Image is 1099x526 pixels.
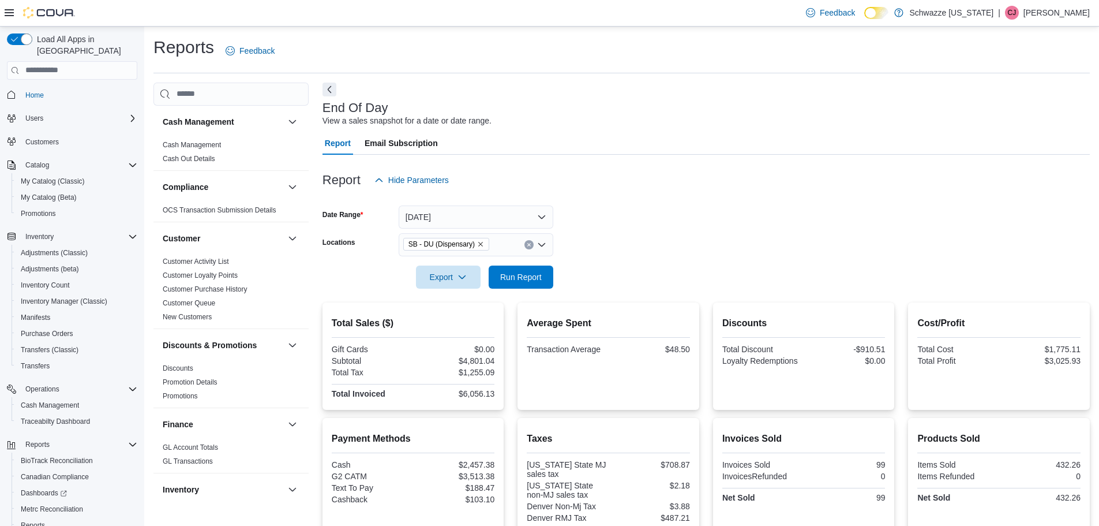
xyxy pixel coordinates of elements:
[163,364,193,373] span: Discounts
[1008,6,1017,20] span: CJ
[21,472,89,482] span: Canadian Compliance
[16,207,137,221] span: Promotions
[524,240,534,249] button: Clear input
[1002,345,1081,354] div: $1,775.11
[163,457,213,466] span: GL Transactions
[415,356,494,365] div: $4,801.04
[163,140,221,150] span: Cash Management
[388,174,449,186] span: Hide Parameters
[163,285,247,293] a: Customer Purchase History
[239,45,275,57] span: Feedback
[415,389,494,398] div: $6,056.13
[16,454,97,468] a: BioTrack Reconciliation
[527,502,606,511] div: Denver Non-Mj Tax
[332,356,411,365] div: Subtotal
[1002,356,1081,365] div: $3,025.93
[1002,472,1081,481] div: 0
[153,36,214,59] h1: Reports
[16,343,137,357] span: Transfers (Classic)
[864,7,888,19] input: Dark Mode
[163,340,283,351] button: Discounts & Promotions
[21,382,64,396] button: Operations
[21,313,50,322] span: Manifests
[163,340,257,351] h3: Discounts & Promotions
[16,278,74,292] a: Inventory Count
[163,141,221,149] a: Cash Management
[16,294,112,308] a: Inventory Manager (Classic)
[403,238,489,251] span: SB - DU (Dispensary)
[163,419,193,430] h3: Finance
[12,485,142,501] a: Dashboards
[21,456,93,465] span: BioTrack Reconciliation
[163,206,276,214] a: OCS Transaction Submission Details
[163,155,215,163] a: Cash Out Details
[21,417,90,426] span: Traceabilty Dashboard
[16,359,54,373] a: Transfers
[12,309,142,326] button: Manifests
[820,7,855,18] span: Feedback
[21,248,88,258] span: Adjustments (Classic)
[322,173,361,187] h3: Report
[286,115,299,129] button: Cash Management
[21,193,77,202] span: My Catalog (Beta)
[21,111,48,125] button: Users
[16,398,84,412] a: Cash Management
[21,158,54,172] button: Catalog
[416,266,481,289] button: Export
[21,361,50,371] span: Transfers
[25,232,54,241] span: Inventory
[16,246,92,260] a: Adjustments (Classic)
[998,6,1000,20] p: |
[611,345,690,354] div: $48.50
[370,169,453,192] button: Hide Parameters
[16,246,137,260] span: Adjustments (Classic)
[322,83,336,96] button: Next
[489,266,553,289] button: Run Report
[16,311,137,324] span: Manifests
[153,441,309,473] div: Finance
[23,7,75,18] img: Cova
[12,206,142,222] button: Promotions
[322,238,355,247] label: Locations
[527,460,606,479] div: [US_STATE] State MJ sales tax
[332,472,411,481] div: G2 CATM
[21,329,73,338] span: Purchase Orders
[16,327,137,341] span: Purchase Orders
[21,401,79,410] span: Cash Management
[537,240,546,249] button: Open list of options
[527,345,606,354] div: Transaction Average
[722,432,886,446] h2: Invoices Sold
[1002,460,1081,469] div: 432.26
[163,299,215,307] a: Customer Queue
[16,470,93,484] a: Canadian Compliance
[163,443,218,452] a: GL Account Totals
[477,241,484,248] button: Remove SB - DU (Dispensary) from selection in this group
[12,245,142,261] button: Adjustments (Classic)
[163,233,200,244] h3: Customer
[722,460,801,469] div: Invoices Sold
[21,135,137,149] span: Customers
[153,138,309,170] div: Cash Management
[2,229,142,245] button: Inventory
[16,207,61,221] a: Promotions
[163,484,283,495] button: Inventory
[21,230,137,244] span: Inventory
[325,132,351,155] span: Report
[21,111,137,125] span: Users
[153,203,309,222] div: Compliance
[2,381,142,397] button: Operations
[399,206,553,229] button: [DATE]
[25,161,49,170] span: Catalog
[611,513,690,523] div: $487.21
[332,316,495,330] h2: Total Sales ($)
[917,493,950,502] strong: Net Sold
[611,460,690,469] div: $708.87
[1023,6,1090,20] p: [PERSON_NAME]
[415,495,494,504] div: $103.10
[163,258,229,266] a: Customer Activity List
[21,505,83,514] span: Metrc Reconciliation
[163,484,199,495] h3: Inventory
[163,116,283,128] button: Cash Management
[163,364,193,372] a: Discounts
